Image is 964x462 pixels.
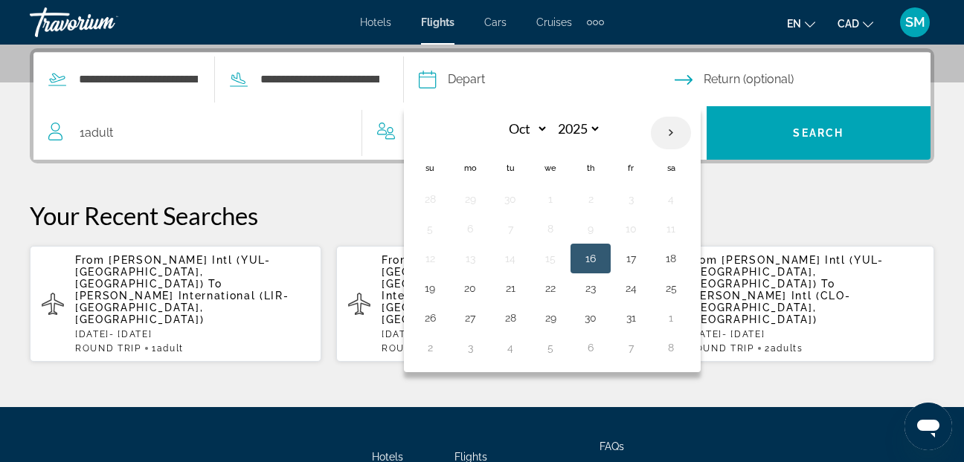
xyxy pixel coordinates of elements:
[553,116,601,142] select: Select year
[75,343,141,354] span: ROUND TRIP
[30,3,179,42] a: Travorium
[80,123,113,143] span: 1
[539,248,562,269] button: Day 15
[579,189,602,209] button: Day 2
[793,127,843,139] span: Search
[619,248,643,269] button: Day 17
[458,278,482,299] button: Day 20
[30,201,934,230] p: Your Recent Searches
[896,7,934,38] button: User Menu
[787,13,815,34] button: Change language
[579,248,602,269] button: Day 16
[771,343,803,354] span: Adults
[458,337,482,358] button: Day 3
[787,18,801,30] span: en
[157,343,184,354] span: Adult
[904,403,952,450] iframe: Bouton de lancement de la fenêtre de messagerie
[579,308,602,328] button: Day 30
[498,218,522,239] button: Day 7
[643,245,934,362] button: From [PERSON_NAME] Intl (YUL-[GEOGRAPHIC_DATA], [GEOGRAPHIC_DATA]) To [PERSON_NAME] Intl (CLO-[GE...
[619,308,643,328] button: Day 31
[484,16,507,28] a: Cars
[539,337,562,358] button: Day 5
[821,278,835,290] span: To
[458,308,482,328] button: Day 27
[619,278,643,299] button: Day 24
[33,52,931,160] div: Search widget
[539,308,562,328] button: Day 29
[30,245,321,362] button: From [PERSON_NAME] Intl (YUL-[GEOGRAPHIC_DATA], [GEOGRAPHIC_DATA]) To [PERSON_NAME] International...
[688,290,850,325] span: [PERSON_NAME] Intl (CLO-[GEOGRAPHIC_DATA], [GEOGRAPHIC_DATA])
[500,116,548,142] select: Select month
[579,218,602,239] button: Day 9
[498,308,522,328] button: Day 28
[418,308,442,328] button: Day 26
[688,254,718,266] span: From
[498,337,522,358] button: Day 4
[704,69,794,90] span: Return (optional)
[382,254,411,266] span: From
[336,245,628,362] button: From [PERSON_NAME] Intl (YUL-[GEOGRAPHIC_DATA], [GEOGRAPHIC_DATA]) To Cancun International (CUN-[...
[418,248,442,269] button: Day 12
[688,329,922,339] p: [DATE] - [DATE]
[659,189,683,209] button: Day 4
[360,16,391,28] a: Hotels
[418,278,442,299] button: Day 19
[382,343,448,354] span: ROUND TRIP
[75,290,289,325] span: [PERSON_NAME] International (LIR-[GEOGRAPHIC_DATA], [GEOGRAPHIC_DATA])
[418,189,442,209] button: Day 28
[659,337,683,358] button: Day 8
[418,337,442,358] button: Day 2
[659,218,683,239] button: Day 11
[458,189,482,209] button: Day 29
[382,254,577,290] span: [PERSON_NAME] Intl (YUL-[GEOGRAPHIC_DATA], [GEOGRAPHIC_DATA])
[675,53,931,106] button: Select return date
[498,189,522,209] button: Day 30
[688,343,754,354] span: ROUND TRIP
[208,278,222,290] span: To
[619,218,643,239] button: Day 10
[75,254,271,290] span: [PERSON_NAME] Intl (YUL-[GEOGRAPHIC_DATA], [GEOGRAPHIC_DATA])
[382,329,616,339] p: [DATE] - [DATE]
[619,189,643,209] button: Day 3
[382,278,577,325] span: Cancun International (CUN-[GEOGRAPHIC_DATA], [GEOGRAPHIC_DATA])
[85,126,113,140] span: Adult
[421,16,454,28] a: Flights
[587,10,604,34] button: Extra navigation items
[579,337,602,358] button: Day 6
[905,15,925,30] span: SM
[539,218,562,239] button: Day 8
[498,278,522,299] button: Day 21
[838,18,859,30] span: CAD
[619,337,643,358] button: Day 7
[536,16,572,28] a: Cruises
[600,440,624,452] a: FAQs
[419,53,675,106] button: Select depart date
[659,248,683,269] button: Day 18
[33,106,707,160] button: Travelers: 1 adult, 0 children
[75,254,105,266] span: From
[838,13,873,34] button: Change currency
[765,343,803,354] span: 2
[688,254,884,290] span: [PERSON_NAME] Intl (YUL-[GEOGRAPHIC_DATA], [GEOGRAPHIC_DATA])
[659,308,683,328] button: Day 1
[579,278,602,299] button: Day 23
[539,189,562,209] button: Day 1
[152,343,184,354] span: 1
[410,116,691,362] table: Left calendar grid
[75,329,309,339] p: [DATE] - [DATE]
[418,218,442,239] button: Day 5
[707,106,931,160] button: Search
[651,116,691,150] button: Next month
[458,248,482,269] button: Day 13
[659,278,683,299] button: Day 25
[458,218,482,239] button: Day 6
[539,278,562,299] button: Day 22
[498,248,522,269] button: Day 14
